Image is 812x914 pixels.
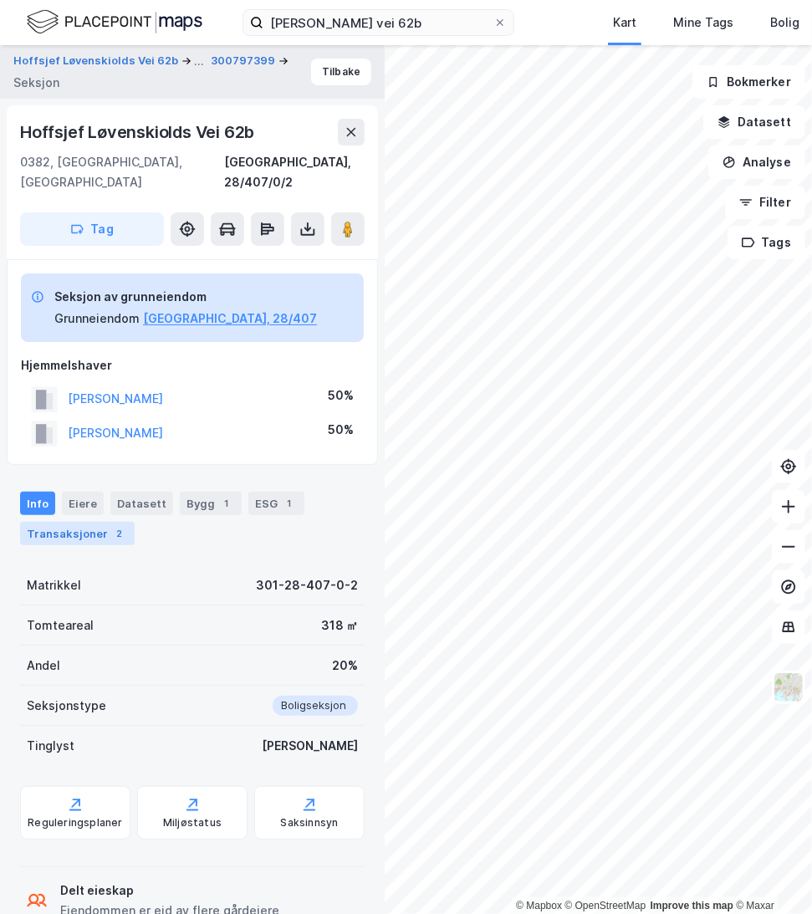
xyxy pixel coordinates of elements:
div: Transaksjoner [20,522,135,545]
div: Seksjon [13,73,59,93]
button: Bokmerker [692,65,805,99]
div: Datasett [110,492,173,515]
button: Datasett [703,105,805,139]
button: Tilbake [311,59,371,85]
button: Analyse [708,146,805,179]
div: Andel [27,656,60,676]
div: Info [20,492,55,515]
button: 300797399 [211,53,278,69]
button: Hoffsjef Løvenskiolds Vei 62b [13,51,181,71]
div: 1 [281,495,298,512]
div: Hoffsjef Løvenskiolds Vei 62b [20,119,258,146]
div: [PERSON_NAME] [262,736,358,756]
div: Bolig [770,13,799,33]
div: 50% [328,386,354,406]
a: Mapbox [516,900,562,911]
div: [GEOGRAPHIC_DATA], 28/407/0/2 [224,152,365,192]
div: 50% [328,420,354,440]
div: ESG [248,492,304,515]
div: 301-28-407-0-2 [256,575,358,595]
div: Tomteareal [27,615,94,636]
div: Miljøstatus [163,816,222,830]
div: 0382, [GEOGRAPHIC_DATA], [GEOGRAPHIC_DATA] [20,152,224,192]
div: 1 [218,495,235,512]
div: Kart [613,13,636,33]
div: Eiere [62,492,104,515]
div: ... [194,51,204,71]
div: Reguleringsplaner [28,816,122,830]
div: Seksjon av grunneiendom [54,287,317,307]
div: Grunneiendom [54,309,140,329]
a: Improve this map [651,900,733,911]
button: [GEOGRAPHIC_DATA], 28/407 [143,309,317,329]
div: Mine Tags [673,13,733,33]
a: OpenStreetMap [565,900,646,911]
input: Søk på adresse, matrikkel, gårdeiere, leietakere eller personer [263,10,493,35]
div: 318 ㎡ [321,615,358,636]
button: Tag [20,212,164,246]
div: Bygg [180,492,242,515]
div: 2 [111,525,128,542]
button: Filter [725,186,805,219]
img: Z [773,671,804,703]
div: Seksjonstype [27,696,106,716]
iframe: Chat Widget [728,834,812,914]
div: Tinglyst [27,736,74,756]
div: Delt eieskap [60,881,279,901]
div: Hjemmelshaver [21,355,364,375]
button: Tags [728,226,805,259]
div: Saksinnsyn [281,816,339,830]
div: Matrikkel [27,575,81,595]
div: 20% [332,656,358,676]
img: logo.f888ab2527a4732fd821a326f86c7f29.svg [27,8,202,37]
